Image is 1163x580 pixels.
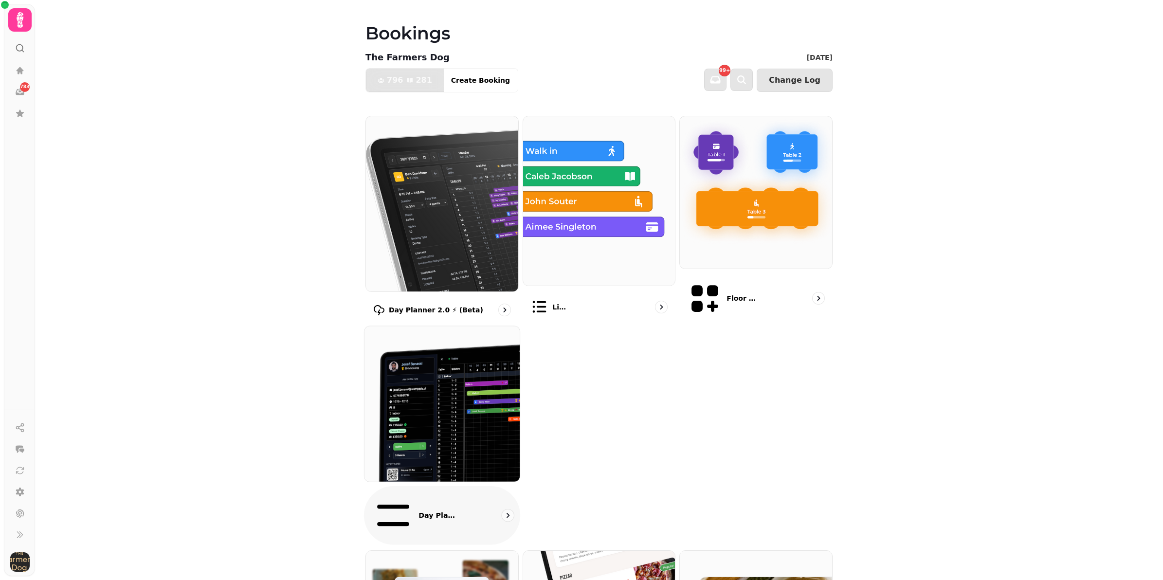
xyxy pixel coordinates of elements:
[680,116,832,269] img: Floor Plans (beta)
[807,53,833,62] p: [DATE]
[523,116,675,286] img: List view
[357,318,527,489] img: Day planner (legacy)
[365,51,450,64] p: The Farmers Dog
[757,69,833,92] button: Change Log
[366,116,518,291] img: Day Planner 2.0 ⚡ (Beta)
[552,302,569,312] p: List view
[769,76,820,84] span: Change Log
[365,116,519,324] a: Day Planner 2.0 ⚡ (Beta)Day Planner 2.0 ⚡ (Beta)
[416,76,432,84] span: 281
[814,293,823,303] svg: go to
[679,116,833,324] a: Floor Plans (beta)Floor Plans (beta)
[418,510,459,520] p: Day planner (legacy)
[10,82,30,102] a: 783
[523,116,676,324] a: List viewList view
[443,69,518,92] button: Create Booking
[364,326,520,544] a: Day planner (legacy)Day planner (legacy)
[656,302,666,312] svg: go to
[451,77,510,84] span: Create Booking
[20,84,30,91] span: 783
[500,305,509,315] svg: go to
[503,510,512,520] svg: go to
[8,552,32,572] button: User avatar
[389,305,483,315] p: Day Planner 2.0 ⚡ (Beta)
[10,552,30,572] img: User avatar
[719,68,730,73] span: 99+
[727,293,760,303] p: Floor Plans (beta)
[366,69,444,92] button: 796281
[387,76,403,84] span: 796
